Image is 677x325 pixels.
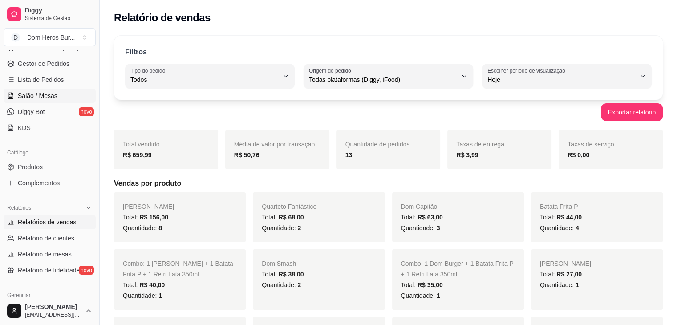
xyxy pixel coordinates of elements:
span: Quantidade de pedidos [345,141,410,148]
p: Filtros [125,47,147,57]
button: Escolher período de visualizaçãoHoje [482,64,652,89]
a: KDS [4,121,96,135]
span: [EMAIL_ADDRESS][DOMAIN_NAME] [25,311,81,318]
button: Select a team [4,28,96,46]
label: Origem do pedido [309,67,354,74]
span: Taxas de serviço [568,141,614,148]
span: R$ 35,00 [418,281,443,288]
strong: R$ 0,00 [568,151,589,158]
a: Salão / Mesas [4,89,96,103]
span: Salão / Mesas [18,91,57,100]
span: Quantidade: [123,224,162,232]
span: Lista de Pedidos [18,75,64,84]
label: Tipo do pedido [130,67,168,74]
span: 1 [576,281,579,288]
span: 2 [297,224,301,232]
label: Escolher período de visualização [487,67,568,74]
span: R$ 63,00 [418,214,443,221]
a: Produtos [4,160,96,174]
span: 4 [576,224,579,232]
span: Relatório de fidelidade [18,266,80,275]
span: Todas plataformas (Diggy, iFood) [309,75,457,84]
span: D [11,33,20,42]
span: [PERSON_NAME] [123,203,174,210]
span: Quantidade: [540,281,579,288]
span: Relatórios de vendas [18,218,77,227]
span: Todos [130,75,279,84]
a: Complementos [4,176,96,190]
span: R$ 40,00 [139,281,165,288]
div: Gerenciar [4,288,96,302]
span: Quantidade: [262,281,301,288]
span: Dom Smash [262,260,296,267]
div: Catálogo [4,146,96,160]
h5: Vendas por produto [114,178,663,189]
span: Batata Frita P [540,203,578,210]
strong: R$ 50,76 [234,151,259,158]
span: Combo: 1 Dom Burger + 1 Batata Frita P + 1 Refri Lata 350ml [401,260,514,278]
span: Relatório de mesas [18,250,72,259]
strong: 13 [345,151,353,158]
span: Combo: 1 [PERSON_NAME] + 1 Batata Frita P + 1 Refri Lata 350ml [123,260,233,278]
span: Sistema de Gestão [25,15,92,22]
span: Hoje [487,75,636,84]
strong: R$ 3,99 [456,151,478,158]
span: 3 [437,224,440,232]
span: Média de valor por transação [234,141,315,148]
span: R$ 68,00 [279,214,304,221]
a: Lista de Pedidos [4,73,96,87]
span: KDS [18,123,31,132]
span: Quantidade: [123,292,162,299]
span: Quantidade: [262,224,301,232]
a: Relatório de fidelidadenovo [4,263,96,277]
span: Quantidade: [401,292,440,299]
strong: R$ 659,99 [123,151,152,158]
span: R$ 38,00 [279,271,304,278]
a: Diggy Botnovo [4,105,96,119]
span: Relatórios [7,204,31,211]
span: Dom Capitão [401,203,438,210]
button: [PERSON_NAME][EMAIL_ADDRESS][DOMAIN_NAME] [4,300,96,321]
span: [PERSON_NAME] [25,303,81,311]
span: Quantidade: [401,224,440,232]
span: Relatório de clientes [18,234,74,243]
span: Total: [401,214,443,221]
span: Total: [262,214,304,221]
button: Tipo do pedidoTodos [125,64,295,89]
a: Relatórios de vendas [4,215,96,229]
span: Gestor de Pedidos [18,59,69,68]
span: Produtos [18,162,43,171]
span: [PERSON_NAME] [540,260,591,267]
span: Total: [123,214,168,221]
span: Total: [540,214,582,221]
span: 8 [158,224,162,232]
span: Taxas de entrega [456,141,504,148]
h2: Relatório de vendas [114,11,211,25]
a: Gestor de Pedidos [4,57,96,71]
span: R$ 156,00 [139,214,168,221]
a: Relatório de clientes [4,231,96,245]
span: Quantidade: [540,224,579,232]
span: R$ 27,00 [556,271,582,278]
button: Origem do pedidoTodas plataformas (Diggy, iFood) [304,64,473,89]
span: R$ 44,00 [556,214,582,221]
span: Total: [540,271,582,278]
div: Dom Heros Bur ... [27,33,75,42]
span: Total: [401,281,443,288]
a: DiggySistema de Gestão [4,4,96,25]
button: Exportar relatório [601,103,663,121]
a: Relatório de mesas [4,247,96,261]
span: Total vendido [123,141,160,148]
span: Complementos [18,179,60,187]
span: Total: [262,271,304,278]
span: 2 [297,281,301,288]
span: Quarteto Fantástico [262,203,316,210]
span: Diggy [25,7,92,15]
span: 1 [437,292,440,299]
span: Total: [123,281,165,288]
span: 1 [158,292,162,299]
span: Diggy Bot [18,107,45,116]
